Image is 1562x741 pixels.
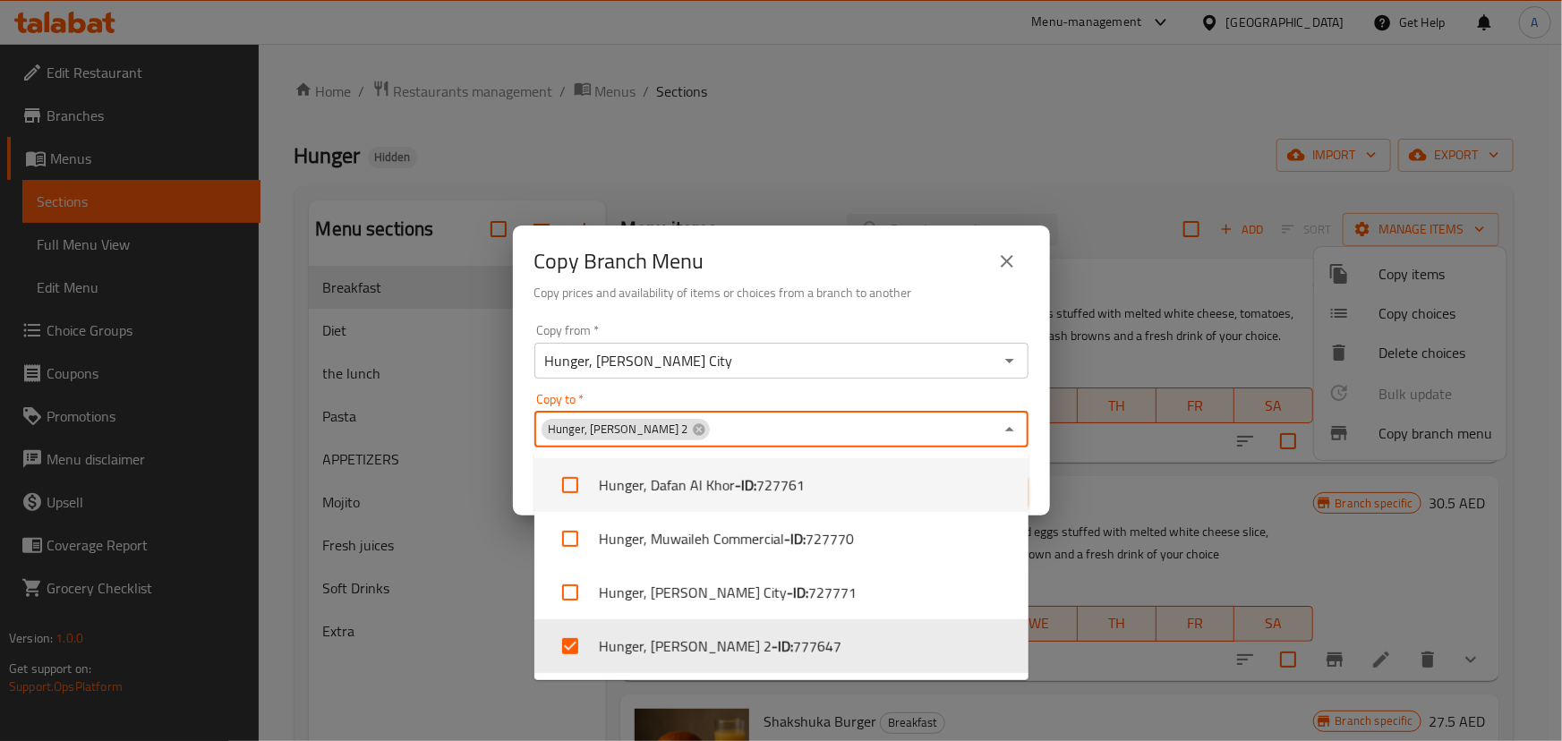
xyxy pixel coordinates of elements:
h2: Copy Branch Menu [534,247,704,276]
div: Hunger, [PERSON_NAME] 2 [542,419,710,440]
span: 727770 [806,528,854,549]
span: Hunger, [PERSON_NAME] 2 [542,421,696,438]
button: close [986,240,1029,283]
button: Open [997,348,1022,373]
button: Close [997,417,1022,442]
b: - ID: [735,474,756,496]
span: 777647 [793,635,841,657]
li: Hunger, [PERSON_NAME] 2 [534,619,1029,673]
b: - ID: [787,582,808,603]
span: 727771 [808,582,857,603]
b: - ID: [772,635,793,657]
li: Hunger, [PERSON_NAME] City [534,566,1029,619]
li: Hunger, Dafan Al Khor [534,458,1029,512]
b: - ID: [784,528,806,549]
span: 727761 [756,474,805,496]
li: Hunger, Muwaileh Commercial [534,512,1029,566]
h6: Copy prices and availability of items or choices from a branch to another [534,283,1029,302]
